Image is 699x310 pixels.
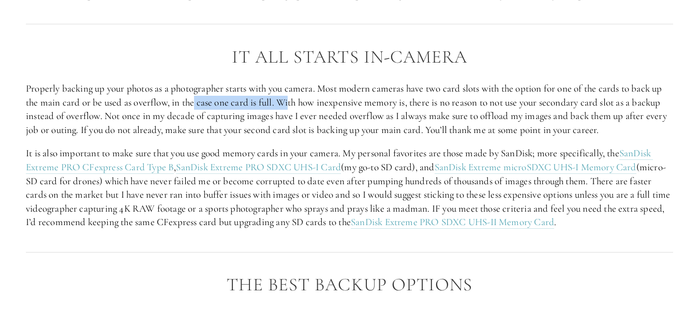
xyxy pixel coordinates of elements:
[26,82,673,137] p: Properly backing up your photos as a photographer starts with you camera. Most modern cameras hav...
[26,146,673,229] p: It is also important to make sure that you use good memory cards in your camera. My personal favo...
[26,275,673,295] h2: The Best Backup Options
[351,216,554,229] a: SanDisk Extreme PRO SDXC UHS-II Memory Card
[26,47,673,67] h2: It All Starts in-Camera
[176,161,341,174] a: SanDisk Extreme PRO SDXC UHS-I Card
[26,147,653,174] a: SanDisk Extreme PRO CFexpress Card Type B
[435,161,636,174] a: SanDisk Extreme microSDXC UHS-I Memory Card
